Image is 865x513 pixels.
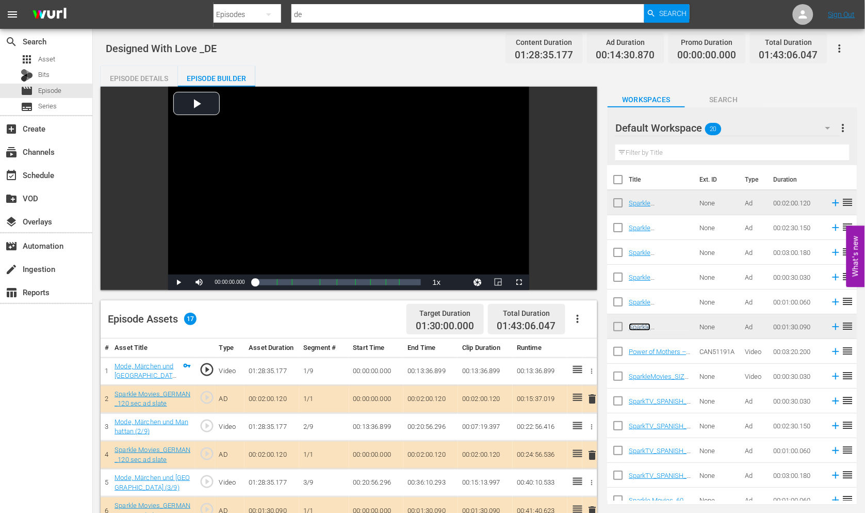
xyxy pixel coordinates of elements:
[770,190,826,215] td: 00:02:00.120
[696,290,741,314] td: None
[416,306,475,320] div: Target Duration
[115,418,188,436] a: Mode, Märchen und Manhattan (2/9)
[586,447,599,462] button: delete
[21,101,33,113] span: Series
[5,240,18,252] span: Automation
[38,86,61,96] span: Episode
[615,114,840,142] div: Default Workspace
[842,493,854,506] span: reorder
[403,385,458,413] td: 00:02:00.120
[830,494,842,506] svg: Add to Episode
[629,447,691,462] a: SparkTV_SPANISH_60 sec ad slate
[770,413,826,438] td: 00:02:30.150
[659,4,687,23] span: Search
[515,50,574,61] span: 01:28:35.177
[215,441,245,469] td: AD
[586,393,599,405] span: delete
[842,221,854,233] span: reorder
[696,364,741,389] td: None
[513,357,567,385] td: 00:13:36.899
[6,8,19,21] span: menu
[513,441,567,469] td: 00:24:56.536
[509,275,529,290] button: Fullscreen
[586,449,599,461] span: delete
[184,313,197,325] span: 17
[38,54,55,65] span: Asset
[467,275,488,290] button: Jump To Time
[770,240,826,265] td: 00:03:00.180
[403,441,458,469] td: 00:02:00.120
[299,441,349,469] td: 1/1
[696,240,741,265] td: None
[244,385,299,413] td: 00:02:00.120
[842,419,854,431] span: reorder
[696,463,741,488] td: None
[426,275,447,290] button: Playback Rate
[458,441,513,469] td: 00:02:00.120
[830,321,842,332] svg: Add to Episode
[741,463,770,488] td: Ad
[629,274,691,297] a: Sparkle Movies_GERMAN_30 sec ad slate
[644,4,690,23] button: Search
[696,190,741,215] td: None
[696,265,741,290] td: None
[255,279,421,285] div: Progress Bar
[101,385,110,413] td: 2
[115,362,178,389] a: Mode, Märchen und [GEOGRAPHIC_DATA] (1/9)
[629,165,694,194] th: Title
[830,247,842,258] svg: Add to Episode
[739,165,768,194] th: Type
[837,122,850,134] span: more_vert
[770,389,826,413] td: 00:00:30.030
[741,339,770,364] td: Video
[178,66,255,87] button: Episode Builder
[770,364,826,389] td: 00:00:30.030
[629,422,691,438] a: SparkTV_SPANISH_150 sec ad slate
[189,275,209,290] button: Mute
[299,413,349,441] td: 2/9
[244,357,299,385] td: 01:28:35.177
[596,35,655,50] div: Ad Duration
[244,339,299,358] th: Asset Duration
[770,438,826,463] td: 00:01:00.060
[513,469,567,497] td: 00:40:10.533
[696,438,741,463] td: None
[110,339,195,358] th: Asset Title
[244,413,299,441] td: 01:28:35.177
[770,488,826,512] td: 00:01:00.060
[842,270,854,283] span: reorder
[696,488,741,512] td: None
[497,320,556,332] span: 01:43:06.047
[629,496,688,512] a: Sparkle Movies_60 sec ad slate
[629,224,691,247] a: Sparkle Movies_GERMAN_150 sec ad slate
[830,371,842,382] svg: Add to Episode
[596,50,655,61] span: 00:14:30.870
[458,385,513,413] td: 00:02:00.120
[842,320,854,332] span: reorder
[741,290,770,314] td: Ad
[770,290,826,314] td: 00:01:00.060
[25,3,74,27] img: ans4CAIJ8jUAAAAAAAAAAAAAAAAAAAAAAAAgQb4GAAAAAAAAAAAAAAAAAAAAAAAAJMjXAAAAAAAAAAAAAAAAAAAAAAAAgAT5G...
[199,446,215,461] span: play_circle_outline
[830,420,842,431] svg: Add to Episode
[488,275,509,290] button: Picture-in-Picture
[349,357,404,385] td: 00:00:00.000
[349,413,404,441] td: 00:13:36.899
[215,357,245,385] td: Video
[694,165,739,194] th: Ext. ID
[608,93,685,106] span: Workspaces
[215,279,244,285] span: 00:00:00.000
[770,314,826,339] td: 00:01:30.090
[830,197,842,209] svg: Add to Episode
[299,357,349,385] td: 1/9
[741,413,770,438] td: Ad
[741,240,770,265] td: Ad
[299,469,349,497] td: 3/9
[696,314,741,339] td: None
[830,395,842,407] svg: Add to Episode
[108,313,197,325] div: Episode Assets
[199,474,215,489] span: play_circle_outline
[696,413,741,438] td: None
[705,118,722,140] span: 20
[629,199,691,222] a: Sparkle Movies_GERMAN_120 sec ad slate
